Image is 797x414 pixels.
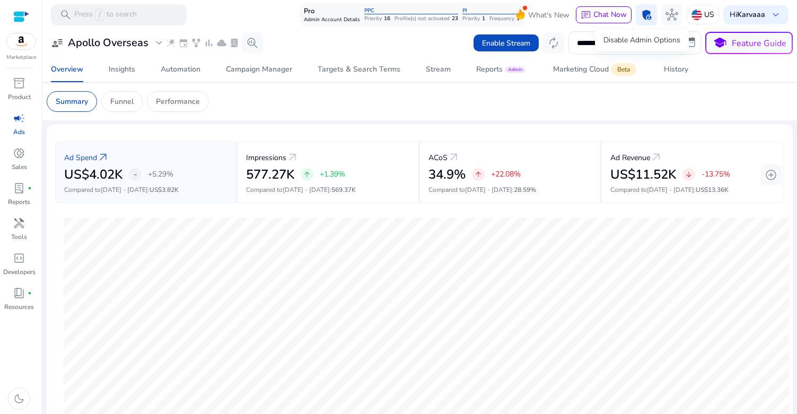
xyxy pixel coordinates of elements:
button: add_circle [760,164,782,186]
span: Chat Now [593,10,627,20]
a: arrow_outward [286,151,299,164]
span: admin_panel_settings [640,8,653,21]
h2: 34.9% [428,167,466,182]
span: fiber_manual_record [28,291,32,295]
h2: US$4.02K [64,167,122,182]
span: dark_mode [13,392,25,405]
span: 569.37K [331,186,356,194]
p: Priority [462,15,480,22]
span: US$3.82K [150,186,179,194]
div: Campaign Manager [226,66,292,73]
span: user_attributes [51,37,64,49]
div: Automation [161,66,200,73]
p: Sales [12,162,27,172]
span: add_circle [765,169,777,181]
p: Compared to : [246,185,410,195]
span: expand_more [153,37,165,49]
div: Reports [476,66,528,73]
button: chatChat Now [576,6,632,23]
span: [DATE] - [DATE] [647,186,694,194]
p: Resources [4,302,34,312]
span: code_blocks [13,252,25,265]
div: Insights [109,66,135,73]
span: wand_stars [165,38,176,48]
button: Enable Stream [474,34,539,51]
p: PI [462,7,520,15]
span: arrow_outward [97,151,110,164]
div: History [664,66,688,73]
button: autorenew [543,32,564,54]
h2: US$11.52K [610,167,676,182]
p: +5.29% [148,169,173,180]
span: search_insights [246,37,259,49]
p: Compared to : [610,185,775,195]
span: handyman [13,217,25,230]
span: event [178,38,189,48]
p: Hi [730,11,765,19]
button: schoolFeature Guide [705,32,793,54]
span: keyboard_arrow_down [769,8,782,21]
span: search [59,8,72,21]
span: / [95,9,104,21]
div: Overview [51,66,83,73]
span: arrow_upward [474,170,483,179]
span: 28.59% [514,186,536,194]
button: hub [661,4,682,25]
span: family_history [191,38,202,48]
p: US [704,5,714,24]
p: -13.75% [702,169,730,180]
p: Admin Account Details [304,16,360,23]
span: arrow_downward [685,170,693,179]
span: [DATE] - [DATE] [465,186,512,194]
span: cloud [216,38,227,48]
span: donut_small [13,147,25,160]
p: 1 [482,15,485,22]
span: [DATE] - [DATE] [101,186,148,194]
span: US$13.36K [696,186,729,194]
span: chat [581,10,591,21]
button: admin_panel_settings [636,4,657,25]
p: Ad Spend [64,152,97,163]
p: 16 [384,15,390,22]
span: Beta [611,63,636,76]
img: amazon.svg [7,33,36,49]
span: lab_profile [229,38,240,48]
p: +1.39% [320,169,345,180]
h3: Apollo Overseas [68,37,148,49]
p: Funnel [110,96,134,107]
p: Summary [56,96,88,107]
span: Enable Stream [482,38,530,49]
p: Profile(s) not activated [395,15,450,22]
p: PPC [364,7,458,15]
p: Marketplace [6,54,36,61]
span: lab_profile [13,182,25,195]
a: arrow_outward [448,151,460,164]
span: campaign [13,112,25,125]
p: Product [8,92,31,102]
p: Compared to : [428,185,592,195]
p: Tools [11,232,27,242]
a: arrow_outward [650,151,663,164]
p: Feature Guide [732,37,786,50]
p: Press to search [74,9,137,21]
p: Priority [364,15,382,22]
div: Stream [426,66,451,73]
p: Pro [304,6,360,17]
p: Developers [3,267,36,277]
span: What's New [528,6,570,24]
p: 1 [516,15,520,22]
p: Frequency [489,15,514,22]
div: Disable Admin Options [595,30,689,51]
span: fiber_manual_record [28,186,32,190]
span: [DATE] - [DATE] [283,186,330,194]
span: book_4 [13,287,25,300]
span: inventory_2 [13,77,25,90]
h2: 577.27K [246,167,294,182]
img: us.svg [691,10,702,20]
button: search_insights [242,32,263,54]
span: arrow_upward [303,170,311,179]
div: Marketing Cloud [553,65,638,74]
